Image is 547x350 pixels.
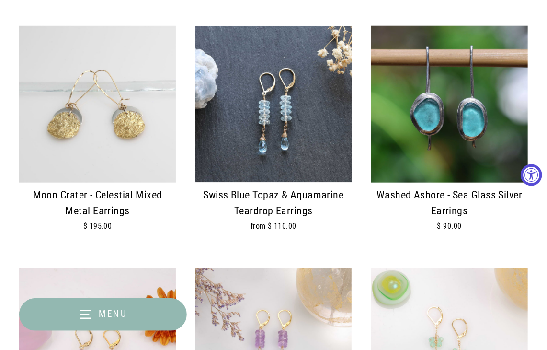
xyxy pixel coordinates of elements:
button: Accessibility Widget, click to open [521,164,542,186]
div: Washed Ashore - Sea Glass Silver Earrings [371,187,528,219]
div: Moon Crater - Celestial Mixed Metal Earrings [19,187,176,219]
span: $ 195.00 [83,222,112,231]
a: Moon Crater - Celestial Mixed Metal Earrings$ 195.00 [19,26,176,249]
div: Swiss Blue Topaz & Aquamarine Teardrop Earrings [195,187,352,219]
img: Swiss Blue Topaz stack and Aquamarine teardrop detail in gold-filled wire wrap setting [195,26,352,183]
span: Menu [99,308,128,319]
span: from $ 110.00 [251,222,296,231]
span: $ 90.00 [437,222,462,231]
button: Menu [19,298,187,331]
a: Swiss Blue Topaz stack and Aquamarine teardrop detail in gold-filled wire wrap setting Swiss Blue... [195,26,352,249]
a: Washed Ashore - Sea Glass Silver Earrings$ 90.00 [371,26,528,249]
